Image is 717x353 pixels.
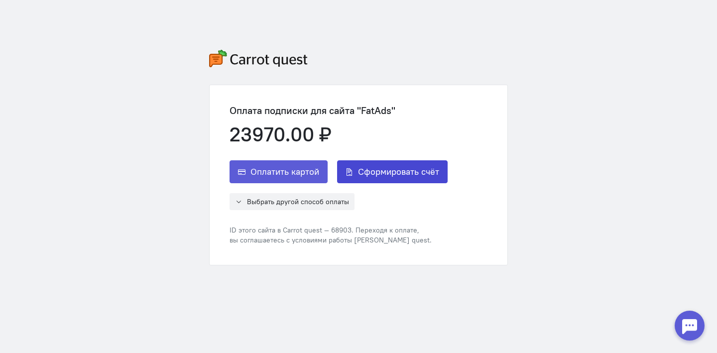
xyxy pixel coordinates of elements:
[209,50,308,67] img: carrot-quest-logo.svg
[247,197,349,206] span: Выбрать другой способ оплаты
[230,160,328,183] button: Оплатить картой
[230,225,448,245] div: ID этого сайта в Carrot quest — 68903. Переходя к оплате, вы соглашаетесь с условиями работы [PER...
[230,123,448,145] div: 23970.00 ₽
[250,166,319,178] span: Оплатить картой
[230,105,448,116] div: Оплата подписки для сайта "FatAds"
[337,160,448,183] button: Сформировать счёт
[230,193,355,210] button: Выбрать другой способ оплаты
[358,166,439,178] span: Сформировать счёт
